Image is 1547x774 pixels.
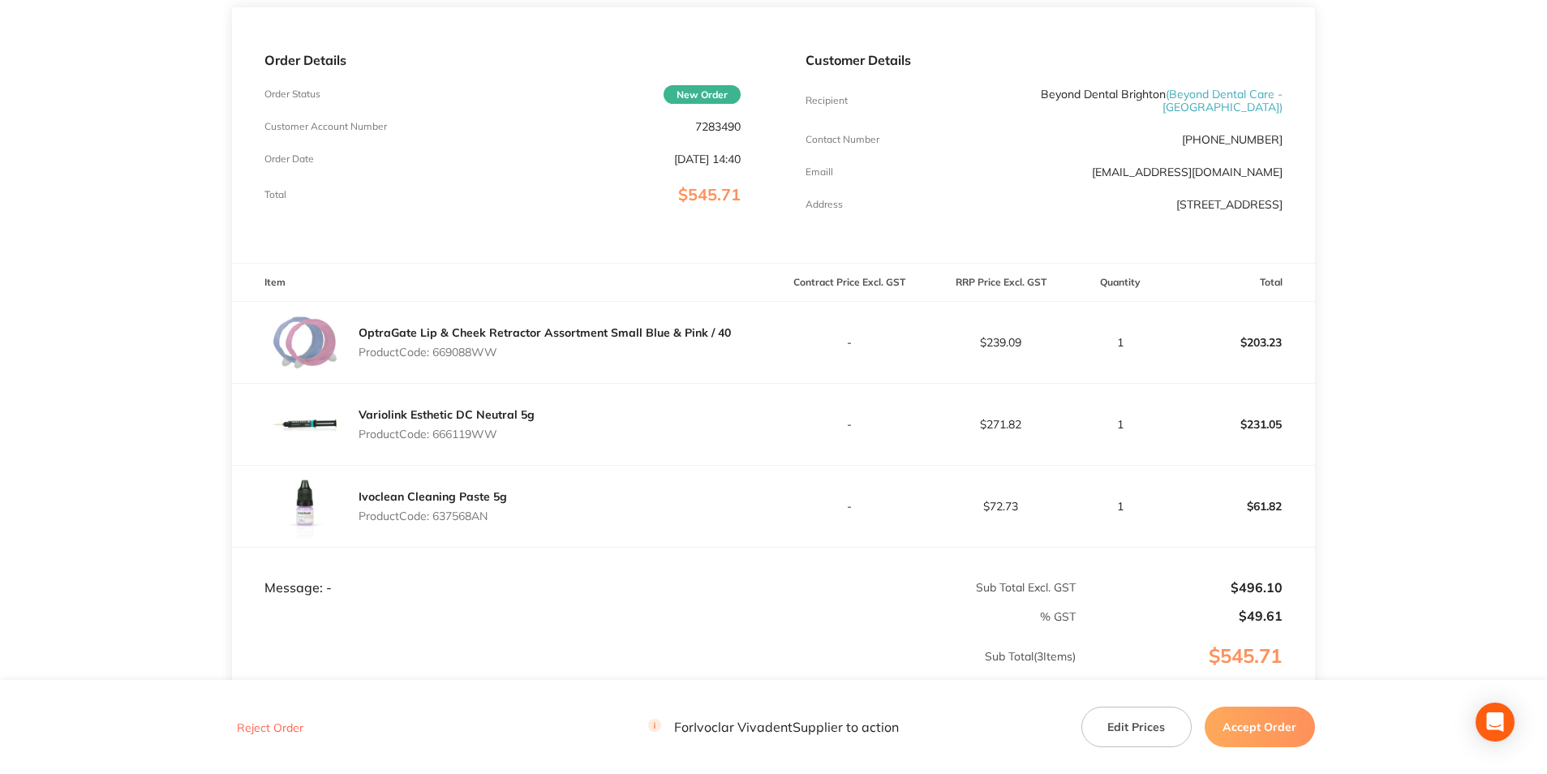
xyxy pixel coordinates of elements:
button: Accept Order [1205,707,1315,747]
p: 1 [1077,336,1162,349]
p: - [774,336,924,349]
p: - [774,500,924,513]
img: MmJ4NmlldQ [264,302,346,383]
a: Ivoclean Cleaning Paste 5g [359,489,507,504]
p: % GST [233,610,1076,623]
p: Sub Total ( 3 Items) [233,650,1076,695]
p: Order Status [264,88,320,100]
div: Open Intercom Messenger [1476,703,1515,742]
p: Sub Total Excl. GST [774,581,1076,594]
th: RRP Price Excl. GST [925,264,1076,302]
p: $271.82 [926,418,1076,431]
p: 7283490 [695,120,741,133]
p: Order Details [264,53,741,67]
p: 1 [1077,500,1162,513]
p: 1 [1077,418,1162,431]
p: Total [264,189,286,200]
p: Customer Account Number [264,121,387,132]
p: [STREET_ADDRESS] [1176,198,1283,211]
p: $72.73 [926,500,1076,513]
p: $231.05 [1164,405,1314,444]
th: Item [232,264,773,302]
p: $496.10 [1077,580,1283,595]
p: Product Code: 666119WW [359,428,535,441]
p: [PHONE_NUMBER] [1182,133,1283,146]
p: Beyond Dental Brighton [965,88,1283,114]
p: Emaill [806,166,833,178]
p: Recipient [806,95,848,106]
button: Reject Order [232,720,308,735]
p: Order Date [264,153,314,165]
p: $203.23 [1164,323,1314,362]
th: Total [1163,264,1315,302]
p: [DATE] 14:40 [674,153,741,166]
a: [EMAIL_ADDRESS][DOMAIN_NAME] [1092,165,1283,179]
p: $239.09 [926,336,1076,349]
img: eTJ4YXJsNw [264,384,346,465]
p: $61.82 [1164,487,1314,526]
p: Product Code: 669088WW [359,346,731,359]
a: Variolink Esthetic DC Neutral 5g [359,407,535,422]
p: For Ivoclar Vivadent Supplier to action [648,720,899,735]
th: Quantity [1076,264,1163,302]
span: $545.71 [678,184,741,204]
img: dDFyMmV1NA [264,466,346,547]
span: New Order [664,85,741,104]
p: Customer Details [806,53,1282,67]
p: - [774,418,924,431]
p: Address [806,199,843,210]
th: Contract Price Excl. GST [773,264,925,302]
p: $49.61 [1077,608,1283,623]
p: Product Code: 637568AN [359,510,507,522]
td: Message: - [232,548,773,596]
a: OptraGate Lip & Cheek Retractor Assortment Small Blue & Pink / 40 [359,325,731,340]
button: Edit Prices [1081,707,1192,747]
p: $545.71 [1077,645,1314,700]
p: Contact Number [806,134,879,145]
span: ( Beyond Dental Care - [GEOGRAPHIC_DATA] ) [1162,87,1283,114]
